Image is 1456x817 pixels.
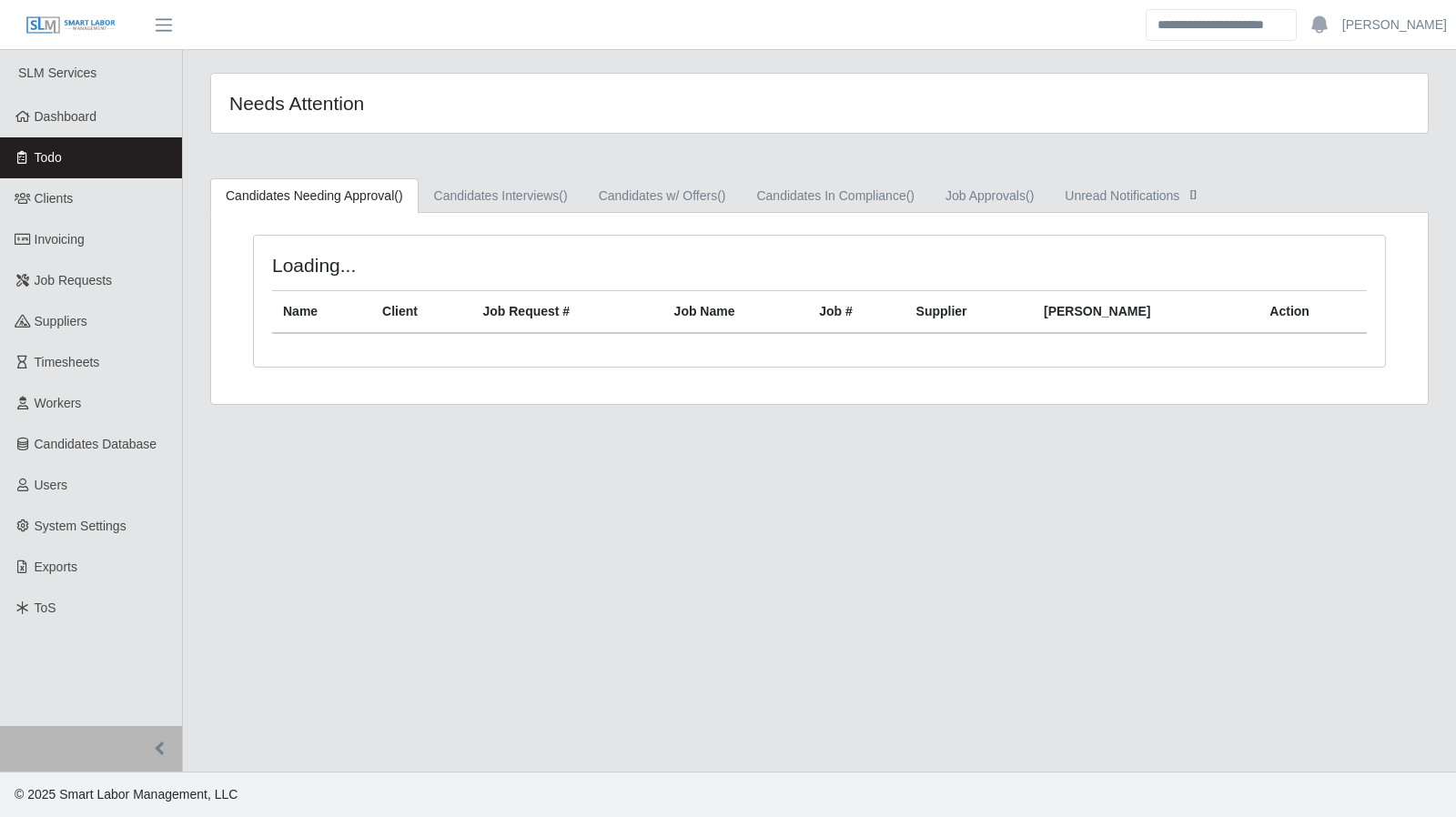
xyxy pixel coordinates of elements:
span: Users [35,478,68,492]
span: () [717,188,725,203]
span: SLM Services [18,66,96,80]
span: Workers [35,396,82,410]
th: [PERSON_NAME] [1033,291,1259,334]
span: Candidates Database [35,437,157,451]
th: Client [371,291,471,334]
th: Job Request # [471,291,662,334]
th: Name [272,291,371,334]
a: Candidates Needing Approval [210,178,419,214]
a: Unread Notifications [1049,178,1218,214]
span: Invoicing [35,232,85,247]
span: Job Requests [35,273,113,287]
span: () [906,188,915,203]
th: Job Name [663,291,809,334]
span: Timesheets [35,355,100,369]
h4: Needs Attention [229,92,705,115]
th: Action [1259,291,1367,334]
span: () [394,188,402,203]
span: () [559,188,567,203]
span: ToS [35,600,56,615]
span: Exports [35,560,77,574]
input: Search [1146,9,1297,41]
h4: Loading... [272,254,713,277]
a: Job Approvals [930,178,1049,214]
a: [PERSON_NAME] [1342,15,1447,35]
span: © 2025 Smart Labor Management, LLC [15,787,238,802]
span: Suppliers [35,314,87,328]
span: Dashboard [35,109,97,124]
th: Job # [808,291,905,334]
a: Candidates w/ Offers [583,178,742,214]
span: Clients [35,191,74,206]
a: Candidates In Compliance [741,178,930,214]
a: Candidates Interviews [419,178,583,214]
span: System Settings [35,519,126,533]
span: Todo [35,150,62,165]
img: SLM Logo [25,15,116,35]
th: Supplier [905,291,1033,334]
span: () [1026,188,1034,203]
span: [] [1184,187,1202,201]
